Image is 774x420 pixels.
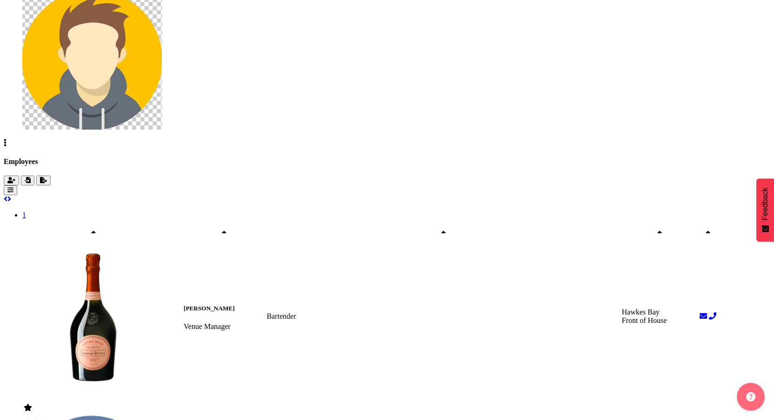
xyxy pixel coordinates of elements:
[21,176,34,185] button: Import Employees
[622,308,659,316] span: Hawkes Bay
[746,392,755,401] img: help-xxl-2.png
[761,188,769,220] span: Feedback
[700,312,707,320] a: Email Employee
[267,312,296,320] span: Bartender
[184,322,265,331] p: Venue Manager
[184,305,265,312] h5: [PERSON_NAME]
[22,211,26,219] a: Current page, Page 1.
[7,195,11,203] a: Page 2.
[4,157,770,166] h4: Employees
[622,316,667,324] span: Front of House
[709,312,716,320] a: Call Employee
[36,176,51,185] button: Export Employees
[4,176,19,185] button: Create Employees
[4,195,7,203] a: Page 0.
[4,185,17,195] button: Filter Employees
[756,178,774,242] button: Feedback - Show survey
[24,246,163,385] img: bush-becky1d0cec1ee6ad7866dd00d3afec1490f4.png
